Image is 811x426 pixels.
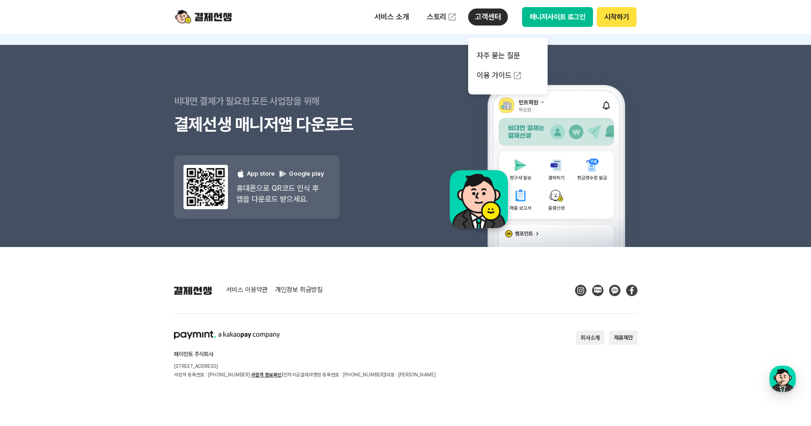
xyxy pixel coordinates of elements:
a: 스토리 [420,8,464,26]
p: 서비스 소개 [368,9,416,26]
a: 서비스 이용약관 [226,286,268,295]
a: 홈 [3,299,62,323]
img: 결제선생 로고 [174,286,212,295]
img: 앱 예시 이미지 [437,47,637,247]
img: 외부 도메인 오픈 [513,71,522,80]
p: 고객센터 [468,9,507,26]
p: App store [236,170,275,179]
button: 회사소개 [576,331,604,345]
img: Facebook [626,285,637,296]
img: Kakao Talk [609,285,620,296]
p: [STREET_ADDRESS] [174,362,436,370]
img: 애플 로고 [236,170,245,178]
h2: 페이민트 주식회사 [174,351,436,357]
span: 홈 [30,314,35,321]
span: 설정 [146,314,157,321]
span: 대화 [87,314,98,322]
p: 비대면 결제가 필요한 모든 사업장을 위해 [174,89,406,113]
a: 개인정보 취급방침 [275,286,323,295]
p: 사업자 등록번호 : [PHONE_NUMBER] 전자지급결제대행업 등록번호 : [PHONE_NUMBER] 대표 : [PERSON_NAME] [174,370,436,379]
p: 휴대폰으로 QR코드 인식 후 앱을 다운로드 받으세요. [236,183,324,204]
img: paymint logo [174,331,280,339]
button: 매니저사이트 로그인 [522,7,593,27]
img: Blog [592,285,603,296]
span: | [282,372,283,377]
img: Instagram [575,285,586,296]
a: 자주 묻는 질문 [468,46,548,65]
p: Google play [279,170,324,179]
img: logo [175,8,232,26]
h3: 결제선생 매니저앱 다운로드 [174,113,406,136]
a: 사업자 정보확인 [251,372,282,377]
span: | [385,372,386,377]
a: 이용 가이드 [468,65,548,86]
button: 시작하기 [597,7,636,27]
img: 앱 다운도르드 qr [183,165,228,209]
img: 외부 도메인 오픈 [447,12,457,22]
button: 제휴제안 [609,331,637,345]
a: 대화 [62,299,122,323]
img: 구글 플레이 로고 [279,170,287,178]
a: 설정 [122,299,182,323]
